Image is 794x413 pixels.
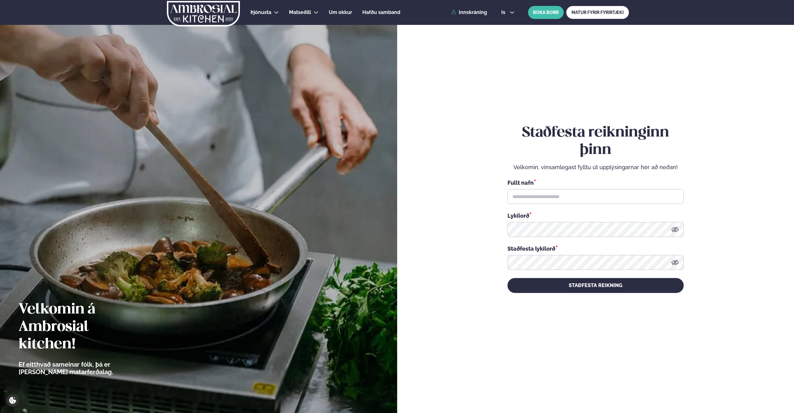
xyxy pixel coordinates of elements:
[496,10,520,15] button: is
[329,9,352,16] a: Um okkur
[166,1,241,26] img: logo
[362,9,400,15] span: Hafðu samband
[507,244,684,253] div: Staðfesta lykilorð
[507,164,684,171] p: Velkomin, vinsamlegast fylltu út upplýsingarnar hér að neðan!
[19,361,148,376] p: Ef eitthvað sameinar fólk, þá er [PERSON_NAME] matarferðalag.
[451,10,487,15] a: Innskráning
[289,9,311,15] span: Matseðill
[566,6,629,19] a: MATUR FYRIR FYRIRTÆKI
[507,124,684,159] h2: Staðfesta reikninginn þinn
[250,9,271,16] a: Þjónusta
[19,301,148,353] h2: Velkomin á Ambrosial kitchen!
[250,9,271,15] span: Þjónusta
[362,9,400,16] a: Hafðu samband
[507,278,684,293] button: STAÐFESTA REIKNING
[501,10,507,15] span: is
[6,394,19,407] a: Cookie settings
[507,179,684,187] div: Fullt nafn
[528,6,564,19] button: BÓKA BORÐ
[289,9,311,16] a: Matseðill
[507,211,684,220] div: Lykilorð
[329,9,352,15] span: Um okkur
